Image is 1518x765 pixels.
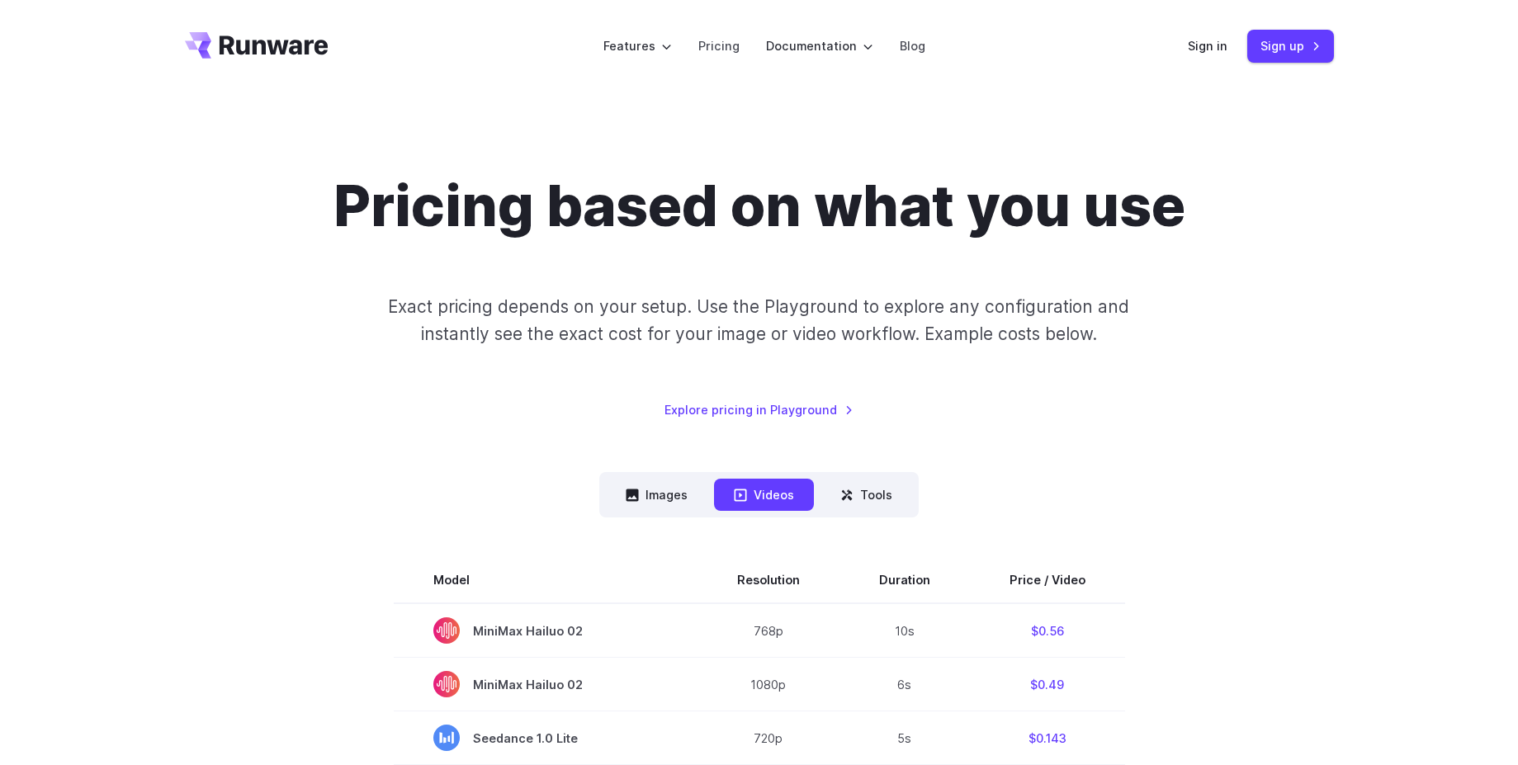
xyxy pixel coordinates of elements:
td: 768p [698,603,839,658]
td: $0.143 [970,711,1125,765]
th: Model [394,557,698,603]
a: Blog [900,36,925,55]
p: Exact pricing depends on your setup. Use the Playground to explore any configuration and instantl... [357,293,1161,348]
td: $0.49 [970,658,1125,711]
td: 1080p [698,658,839,711]
a: Sign up [1247,30,1334,62]
button: Tools [820,479,912,511]
td: 10s [839,603,970,658]
th: Resolution [698,557,839,603]
a: Sign in [1188,36,1227,55]
span: MiniMax Hailuo 02 [433,617,658,644]
th: Price / Video [970,557,1125,603]
label: Documentation [766,36,873,55]
button: Videos [714,479,814,511]
td: 720p [698,711,839,765]
a: Go to / [185,32,329,59]
span: MiniMax Hailuo 02 [433,671,658,697]
h1: Pricing based on what you use [333,172,1185,240]
td: 6s [839,658,970,711]
a: Explore pricing in Playground [664,400,854,419]
th: Duration [839,557,970,603]
label: Features [603,36,672,55]
td: $0.56 [970,603,1125,658]
button: Images [606,479,707,511]
a: Pricing [698,36,740,55]
td: 5s [839,711,970,765]
span: Seedance 1.0 Lite [433,725,658,751]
